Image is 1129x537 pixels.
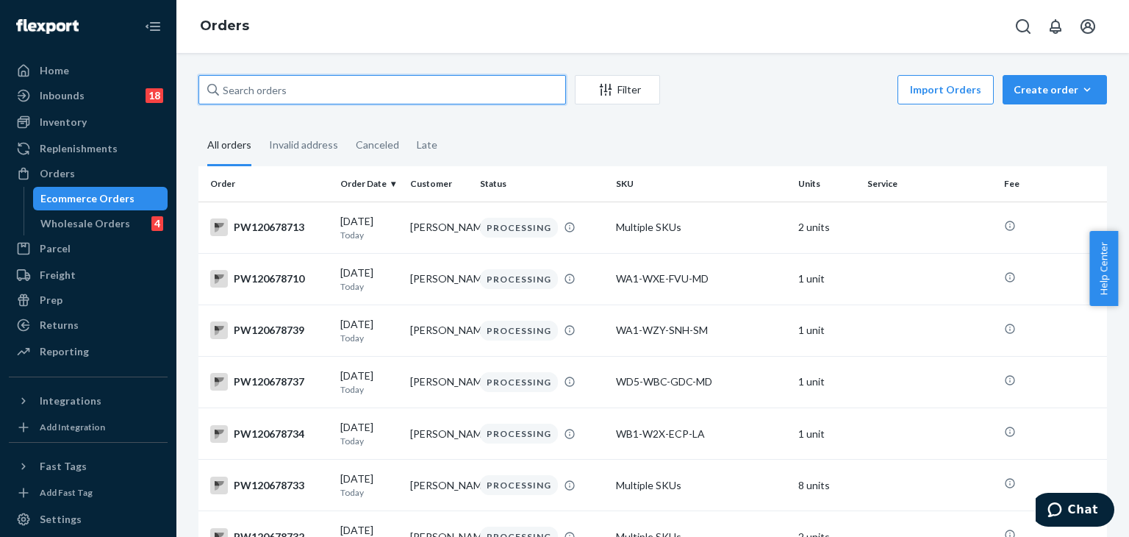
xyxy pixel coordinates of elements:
[1003,75,1107,104] button: Create order
[40,141,118,156] div: Replenishments
[40,191,135,206] div: Ecommerce Orders
[340,435,398,447] p: Today
[40,63,69,78] div: Home
[9,455,168,478] button: Fast Tags
[610,202,792,253] td: Multiple SKUs
[897,75,994,104] button: Import Orders
[33,187,168,210] a: Ecommerce Orders
[40,486,93,499] div: Add Fast Tag
[404,305,474,356] td: [PERSON_NAME]
[340,486,398,499] p: Today
[40,166,75,181] div: Orders
[200,18,249,34] a: Orders
[1008,12,1038,41] button: Open Search Box
[861,166,997,202] th: Service
[616,374,786,389] div: WD5-WBC-GDC-MD
[1073,12,1103,41] button: Open account menu
[998,166,1107,202] th: Fee
[480,218,558,238] div: PROCESSING
[40,293,62,307] div: Prep
[792,408,862,460] td: 1 unit
[138,12,168,41] button: Close Navigation
[9,110,168,134] a: Inventory
[340,332,398,344] p: Today
[1014,82,1096,97] div: Create order
[9,419,168,436] a: Add Integration
[40,459,87,474] div: Fast Tags
[356,126,399,164] div: Canceled
[33,212,168,235] a: Wholesale Orders4
[340,214,398,241] div: [DATE]
[340,229,398,241] p: Today
[210,477,329,494] div: PW120678733
[792,253,862,305] td: 1 unit
[340,472,398,499] div: [DATE]
[198,75,566,104] input: Search orders
[9,508,168,531] a: Settings
[1089,231,1118,306] button: Help Center
[151,216,163,231] div: 4
[792,460,862,511] td: 8 units
[210,425,329,443] div: PW120678734
[404,202,474,253] td: [PERSON_NAME]
[410,177,468,190] div: Customer
[40,344,89,359] div: Reporting
[40,318,79,332] div: Returns
[404,253,474,305] td: [PERSON_NAME]
[404,408,474,460] td: [PERSON_NAME]
[417,126,437,164] div: Late
[480,321,558,341] div: PROCESSING
[610,460,792,511] td: Multiple SKUs
[40,241,71,256] div: Parcel
[610,166,792,202] th: SKU
[210,373,329,391] div: PW120678737
[9,484,168,502] a: Add Fast Tag
[210,321,329,339] div: PW120678739
[792,202,862,253] td: 2 units
[340,420,398,447] div: [DATE]
[188,5,261,48] ol: breadcrumbs
[9,137,168,160] a: Replenishments
[404,460,474,511] td: [PERSON_NAME]
[616,427,786,441] div: WB1-W2X-ECP-LA
[40,115,87,129] div: Inventory
[40,421,105,433] div: Add Integration
[9,237,168,260] a: Parcel
[9,288,168,312] a: Prep
[340,317,398,344] div: [DATE]
[1036,493,1114,530] iframe: Opens a widget where you can chat to one of our agents
[9,162,168,185] a: Orders
[40,88,85,103] div: Inbounds
[474,166,610,202] th: Status
[616,271,786,286] div: WA1-WXE-FVU-MD
[480,475,558,495] div: PROCESSING
[480,372,558,392] div: PROCESSING
[207,126,251,166] div: All orders
[792,166,862,202] th: Units
[40,512,82,527] div: Settings
[792,356,862,408] td: 1 unit
[40,216,130,231] div: Wholesale Orders
[340,369,398,396] div: [DATE]
[40,394,101,408] div: Integrations
[146,88,163,103] div: 18
[340,383,398,396] p: Today
[9,313,168,337] a: Returns
[480,269,558,289] div: PROCESSING
[9,340,168,363] a: Reporting
[616,323,786,338] div: WA1-WZY-SNH-SM
[210,218,329,236] div: PW120678713
[40,268,76,282] div: Freight
[334,166,404,202] th: Order Date
[198,166,334,202] th: Order
[404,356,474,408] td: [PERSON_NAME]
[9,59,168,82] a: Home
[269,126,338,164] div: Invalid address
[340,266,398,293] div: [DATE]
[576,82,659,97] div: Filter
[1041,12,1070,41] button: Open notifications
[9,84,168,107] a: Inbounds18
[480,424,558,444] div: PROCESSING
